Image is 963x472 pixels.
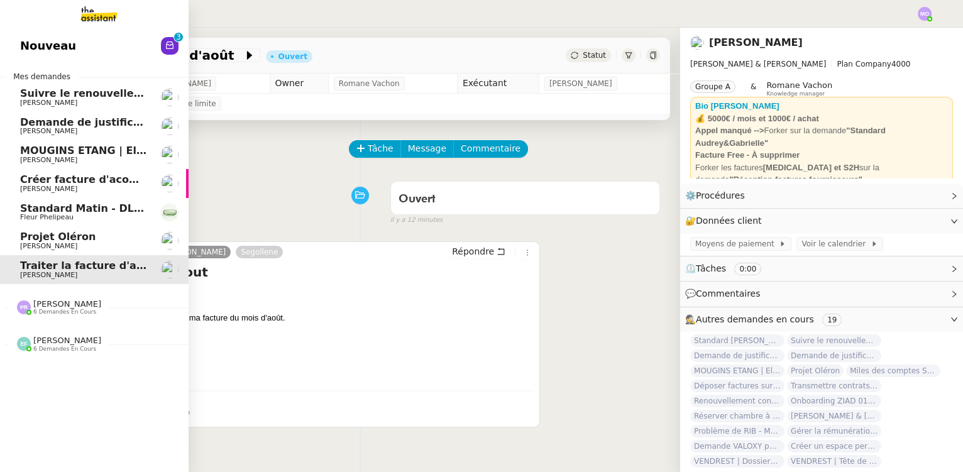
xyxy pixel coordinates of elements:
[695,150,800,160] strong: Facture Free - À supprimer
[695,126,886,148] strong: "Standard Audrey&Gabrielle"
[68,409,190,423] div: Facture mois de Aout .pdf
[729,175,862,184] strong: "Réception factures fournisseurs"
[690,349,784,362] span: Demande de justificatifs Pennylane - septembre 2025
[452,245,494,258] span: Répondre
[766,80,832,90] span: Romane Vachon
[390,215,443,226] span: il y a 12 minutes
[33,299,101,309] span: [PERSON_NAME]
[696,190,745,200] span: Procédures
[278,53,307,60] div: Ouvert
[690,455,784,468] span: VENDREST | Dossiers Drive - SCI Gabrielle
[66,336,534,349] div: Bien à vous,
[690,80,735,93] nz-tag: Groupe A
[695,238,779,250] span: Moyens de paiement
[918,7,932,21] img: svg
[695,126,764,135] strong: Appel manqué -->
[690,380,784,392] span: Déposer factures sur Pennylane
[66,287,534,300] div: Bonjour [PERSON_NAME],
[685,288,766,299] span: 💬
[766,91,825,97] span: Knowledge manager
[400,140,454,158] button: Message
[17,337,31,351] img: svg
[891,60,911,69] span: 4000
[690,395,784,407] span: Renouvellement contrat Opale STOCCO
[787,334,881,347] span: Suivre le renouvellement produit Trimble
[20,99,77,107] span: [PERSON_NAME]
[33,336,101,345] span: [PERSON_NAME]
[20,231,96,243] span: Projet Oléron
[685,214,767,228] span: 🔐
[461,141,520,156] span: Commentaire
[236,246,283,258] a: Segollene
[161,89,179,106] img: users%2FfjlNmCTkLiVoA3HQjY3GA5JXGxb2%2Favatar%2Fstarofservice_97480retdsc0392.png
[20,173,241,185] span: Créer facture d'acompte projet Cannes
[787,455,881,468] span: VENDREST | Tête de lit et housse LA REDOUTE
[163,248,226,256] span: [PERSON_NAME]
[20,87,254,99] span: Suivre le renouvellement produit Trimble
[685,189,751,203] span: ⚙️
[408,141,446,156] span: Message
[20,127,77,135] span: [PERSON_NAME]
[695,114,819,123] strong: 💰 5000€ / mois et 1000€ / achat
[690,440,784,453] span: Demande VALOXY pour Pennylane - Montants importants sans justificatifs
[20,145,222,156] span: MOUGINS ETANG | Electroménagers
[399,194,436,205] span: Ouvert
[690,60,826,69] span: [PERSON_NAME] & [PERSON_NAME]
[787,395,881,407] span: Onboarding ZIAD 01/09
[690,410,784,422] span: Réserver chambre à [GEOGRAPHIC_DATA]
[685,263,772,273] span: ⏲️
[787,365,844,377] span: Projet Oléron
[690,365,784,377] span: MOUGINS ETANG | Electroménagers
[685,314,847,324] span: 🕵️
[161,175,179,192] img: users%2F8b5K4WuLB4fkrqH4og3fBdCrwGs1%2Favatar%2F1516943936898.jpeg
[33,309,96,316] span: 6 demandes en cours
[787,410,881,422] span: [PERSON_NAME] & [PERSON_NAME] : Tenue comptable - Documents et justificatifs à fournir
[690,334,784,347] span: Standard [PERSON_NAME]
[20,185,77,193] span: [PERSON_NAME]
[20,36,76,55] span: Nouveau
[690,36,704,50] img: users%2FfjlNmCTkLiVoA3HQjY3GA5JXGxb2%2Favatar%2Fstarofservice_97480retdsc0392.png
[161,261,179,278] img: users%2FfjlNmCTkLiVoA3HQjY3GA5JXGxb2%2Favatar%2Fstarofservice_97480retdsc0392.png
[66,312,534,324] div: [PERSON_NAME] trouver ci-joint ma facture du mois d'août.
[20,116,325,128] span: Demande de justificatifs Pennylane - septembre 2025
[696,314,814,324] span: Autres demandes en cours
[680,307,963,332] div: 🕵️Autres demandes en cours 19
[695,124,948,149] div: Forker sur la demande
[837,60,891,69] span: Plan Company
[20,156,77,164] span: [PERSON_NAME]
[368,141,393,156] span: Tâche
[20,260,155,272] span: Traiter la facture d'août
[349,140,401,158] button: Tâche
[696,216,762,226] span: Données client
[695,162,948,186] div: Forker les factures sur la demande
[680,282,963,306] div: 💬Commentaires
[680,256,963,281] div: ⏲️Tâches 0:00
[787,440,881,453] span: Créer un espace personnel sur SYLAé
[734,263,761,275] nz-tag: 0:00
[709,36,803,48] a: [PERSON_NAME]
[549,77,612,90] span: [PERSON_NAME]
[457,74,539,94] td: Exécutant
[846,365,940,377] span: Miles des comptes Skywards et Flying Blue
[696,263,726,273] span: Tâches
[763,163,859,172] strong: [MEDICAL_DATA] et S2H
[161,146,179,163] img: users%2FfjlNmCTkLiVoA3HQjY3GA5JXGxb2%2Favatar%2Fstarofservice_97480retdsc0392.png
[161,232,179,250] img: users%2FfjlNmCTkLiVoA3HQjY3GA5JXGxb2%2Favatar%2Fstarofservice_97480retdsc0392.png
[690,425,784,437] span: Problème de RIB - MATELAS FRANCAIS
[176,33,181,44] p: 3
[453,140,528,158] button: Commentaire
[787,425,881,437] span: Gérer la rémunération de fin de stage
[680,184,963,208] div: ⚙️Procédures
[161,118,179,135] img: users%2FfjlNmCTkLiVoA3HQjY3GA5JXGxb2%2Favatar%2Fstarofservice_97480retdsc0392.png
[17,300,31,314] img: svg
[66,263,534,281] h4: Facture mois d'Aout
[6,70,78,83] span: Mes demandes
[787,380,881,392] span: Transmettre contrats et échéances de prêt
[33,346,96,353] span: 6 demandes en cours
[695,101,779,111] a: Bio [PERSON_NAME]
[174,33,183,41] nz-badge-sup: 3
[161,204,179,221] img: 7f9b6497-4ade-4d5b-ae17-2cbe23708554
[20,202,150,214] span: Standard Matin - DLAB
[20,213,74,221] span: Fleur Phelipeau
